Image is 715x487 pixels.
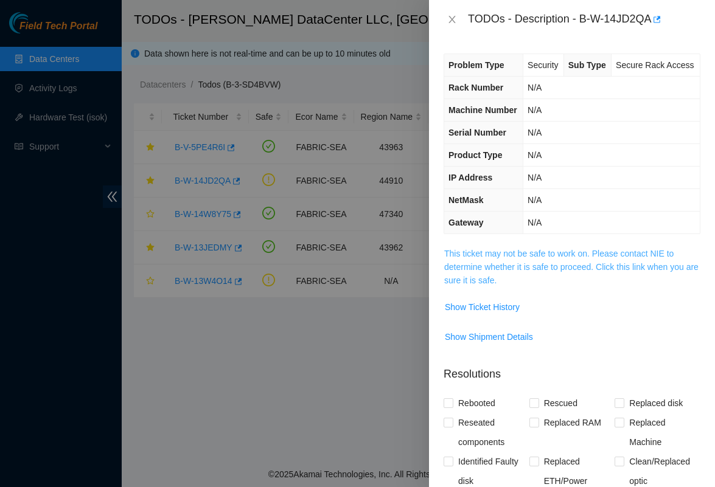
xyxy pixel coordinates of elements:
span: Replaced disk [624,393,688,413]
span: N/A [528,83,542,92]
p: Resolutions [444,356,700,382]
a: This ticket may not be safe to work on. Please contact NIE to determine whether it is safe to pro... [444,249,699,285]
span: NetMask [448,195,484,205]
button: Show Ticket History [444,297,520,317]
span: N/A [528,150,542,160]
span: close [447,15,457,24]
span: N/A [528,128,542,137]
span: N/A [528,195,542,205]
span: Serial Number [448,128,506,137]
span: Gateway [448,218,484,227]
span: Product Type [448,150,502,160]
span: Rebooted [453,393,500,413]
div: TODOs - Description - B-W-14JD2QA [468,10,700,29]
span: Machine Number [448,105,517,115]
span: N/A [528,218,542,227]
span: Sub Type [568,60,606,70]
button: Show Shipment Details [444,327,534,347]
span: Show Ticket History [445,300,520,314]
span: Replaced Machine [624,413,700,452]
span: Secure Rack Access [616,60,694,70]
span: N/A [528,105,542,115]
span: Rescued [539,393,582,413]
span: Reseated components [453,413,529,452]
span: IP Address [448,173,492,182]
span: Security [528,60,559,70]
span: Show Shipment Details [445,330,533,344]
span: Rack Number [448,83,503,92]
span: Problem Type [448,60,504,70]
span: Replaced RAM [539,413,606,432]
button: Close [444,14,461,26]
span: N/A [528,173,542,182]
